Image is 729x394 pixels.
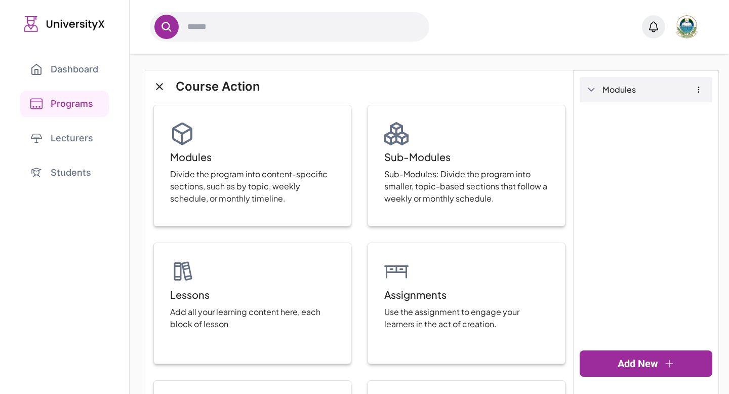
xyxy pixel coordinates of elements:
a: Add New [580,350,712,377]
a: Students [20,160,109,186]
p: Sub-Modules: Divide the program into smaller, topic-based sections that follow a weekly or monthl... [384,168,549,205]
p: Add all your learning content here, each block of lesson [170,306,335,330]
a: Programs [20,91,109,117]
p: Modules [170,150,212,164]
a: Lecturers [20,125,109,151]
p: Assignments [384,288,447,302]
h2: Course Action [153,78,565,95]
img: UniversityX [24,16,105,32]
p: Lessons [170,288,210,302]
p: Use the assignment to engage your learners in the act of creation. [384,306,549,330]
a: Dashboard [20,56,108,83]
a: Modules [602,84,706,96]
p: Sub-Modules [384,150,451,164]
p: Divide the program into content-specific sections, such as by topic, weekly schedule, or monthly ... [170,168,335,205]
